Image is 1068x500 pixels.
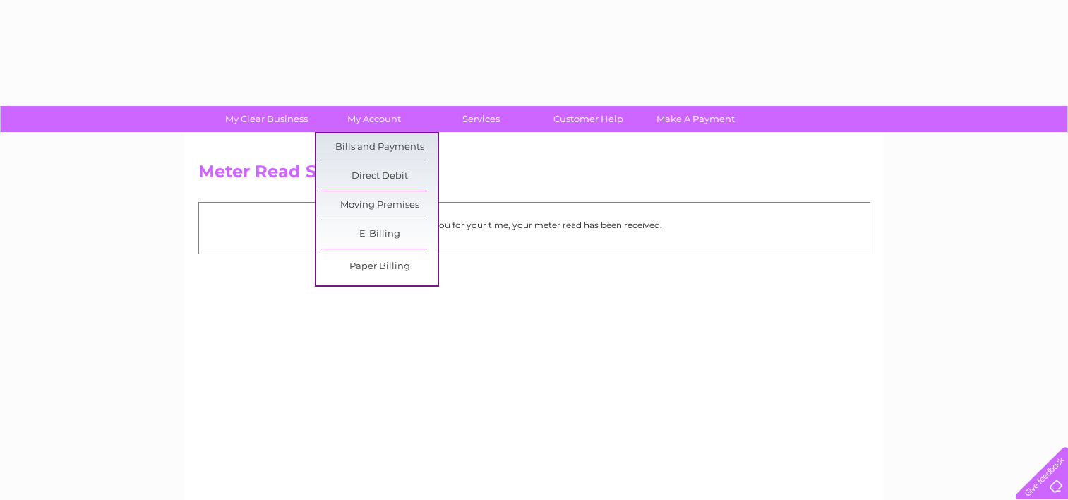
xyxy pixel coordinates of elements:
[423,106,539,132] a: Services
[321,253,438,281] a: Paper Billing
[637,106,754,132] a: Make A Payment
[321,133,438,162] a: Bills and Payments
[198,162,870,189] h2: Meter Read Submitted
[321,162,438,191] a: Direct Debit
[321,191,438,220] a: Moving Premises
[208,106,325,132] a: My Clear Business
[321,220,438,249] a: E-Billing
[206,218,863,232] p: Thank you for your time, your meter read has been received.
[530,106,647,132] a: Customer Help
[316,106,432,132] a: My Account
